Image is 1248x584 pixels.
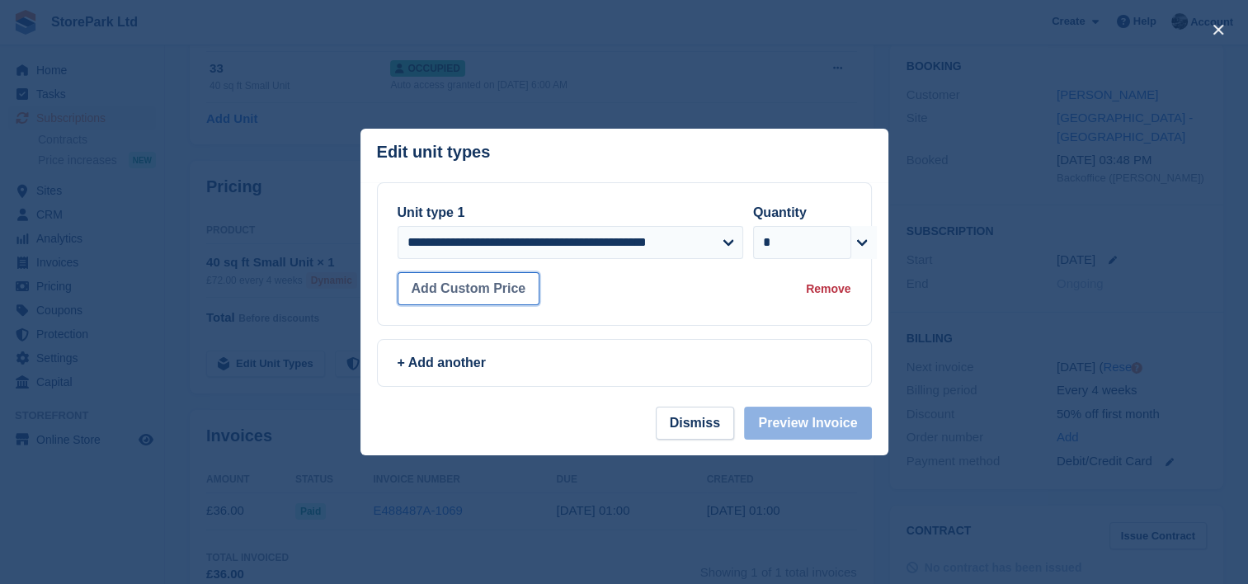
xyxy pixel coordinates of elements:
button: close [1205,16,1232,43]
label: Quantity [753,205,807,219]
a: + Add another [377,339,872,387]
button: Dismiss [656,407,734,440]
button: Add Custom Price [398,272,540,305]
div: + Add another [398,353,851,373]
div: Remove [806,280,850,298]
p: Edit unit types [377,143,491,162]
button: Preview Invoice [744,407,871,440]
label: Unit type 1 [398,205,465,219]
